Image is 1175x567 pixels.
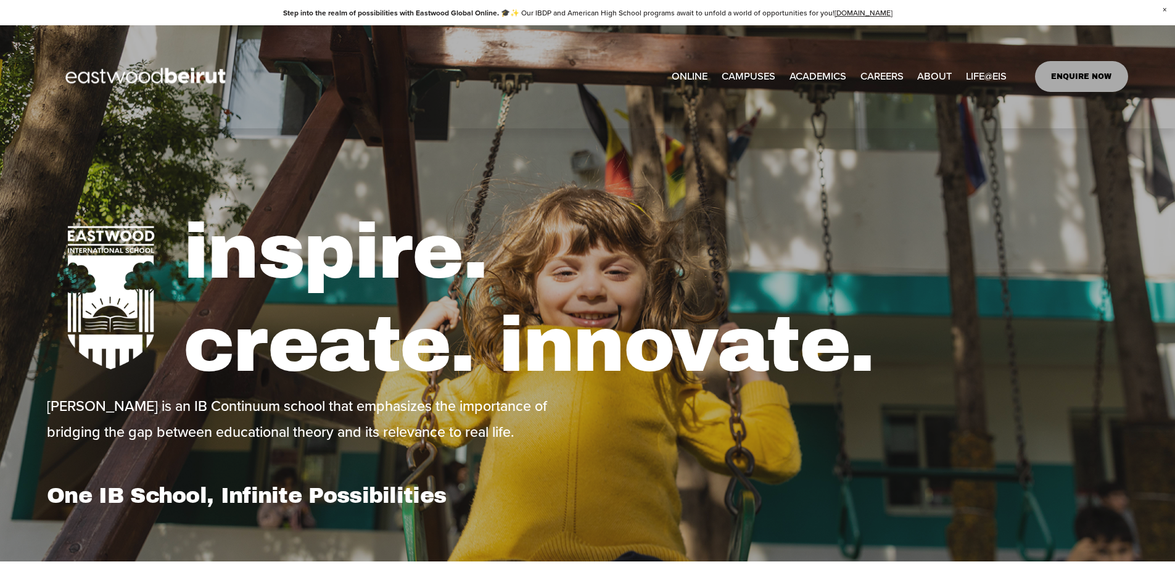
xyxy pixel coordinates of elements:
a: ONLINE [672,67,707,87]
a: folder dropdown [966,67,1007,87]
h1: inspire. create. innovate. [183,205,1128,392]
a: CAREERS [860,67,904,87]
a: folder dropdown [722,67,775,87]
a: folder dropdown [790,67,846,87]
span: LIFE@EIS [966,67,1007,86]
span: ABOUT [917,67,952,86]
a: ENQUIRE NOW [1035,61,1128,92]
a: folder dropdown [917,67,952,87]
span: ACADEMICS [790,67,846,86]
span: CAMPUSES [722,67,775,86]
h1: One IB School, Infinite Possibilities [47,482,584,508]
a: [DOMAIN_NAME] [835,7,893,18]
p: [PERSON_NAME] is an IB Continuum school that emphasizes the importance of bridging the gap betwee... [47,393,584,445]
img: EastwoodIS Global Site [47,45,248,108]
